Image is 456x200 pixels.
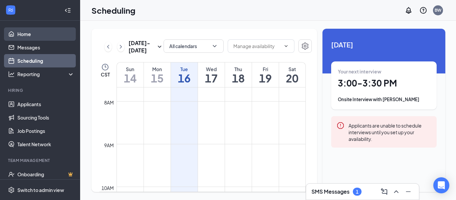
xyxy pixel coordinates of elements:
[252,66,279,72] div: Fri
[17,27,74,41] a: Home
[7,7,14,13] svg: WorkstreamLogo
[392,188,400,196] svg: ChevronUp
[144,72,171,84] h1: 15
[171,62,198,87] a: September 16, 2025
[405,6,413,14] svg: Notifications
[64,7,71,14] svg: Collapse
[103,99,115,106] div: 8am
[17,97,74,111] a: Applicants
[252,72,279,84] h1: 19
[8,187,15,193] svg: Settings
[225,62,252,87] a: September 18, 2025
[17,187,64,193] div: Switch to admin view
[279,62,306,87] a: September 20, 2025
[380,188,388,196] svg: ComposeMessage
[298,39,312,54] a: Settings
[8,71,15,77] svg: Analysis
[338,77,430,89] h1: 3:00 - 3:30 PM
[156,43,164,51] svg: SmallChevronDown
[349,122,431,142] div: Applicants are unable to schedule interviews until you set up your availability.
[211,43,218,49] svg: ChevronDown
[198,62,225,87] a: September 17, 2025
[104,42,112,52] button: ChevronLeft
[17,124,74,138] a: Job Postings
[279,72,306,84] h1: 20
[403,186,414,197] button: Minimize
[298,39,312,53] button: Settings
[17,71,75,77] div: Reporting
[301,42,309,50] svg: Settings
[117,62,144,87] a: September 14, 2025
[164,39,224,53] button: All calendarsChevronDown
[101,63,109,71] svg: Clock
[233,42,281,50] input: Manage availability
[225,66,252,72] div: Thu
[279,66,306,72] div: Sat
[225,72,252,84] h1: 18
[117,42,125,52] button: ChevronRight
[433,177,449,193] div: Open Intercom Messenger
[17,168,74,181] a: OnboardingCrown
[17,41,74,54] a: Messages
[103,142,115,149] div: 9am
[91,5,136,16] h1: Scheduling
[129,39,156,54] h3: [DATE] - [DATE]
[338,96,430,103] div: Onsite Interview with [PERSON_NAME]
[17,54,74,67] a: Scheduling
[311,188,350,195] h3: SMS Messages
[105,43,111,51] svg: ChevronLeft
[171,72,198,84] h1: 16
[144,62,171,87] a: September 15, 2025
[171,66,198,72] div: Tue
[144,66,171,72] div: Mon
[117,66,144,72] div: Sun
[118,43,124,51] svg: ChevronRight
[338,68,430,75] div: Your next interview
[17,111,74,124] a: Sourcing Tools
[198,72,225,84] h1: 17
[331,39,437,50] span: [DATE]
[419,6,427,14] svg: QuestionInfo
[17,138,74,151] a: Talent Network
[391,186,402,197] button: ChevronUp
[117,72,144,84] h1: 14
[252,62,279,87] a: September 19, 2025
[8,158,73,163] div: Team Management
[8,87,73,93] div: Hiring
[336,122,345,130] svg: Error
[435,7,441,13] div: BW
[404,188,412,196] svg: Minimize
[356,189,359,195] div: 1
[100,184,115,192] div: 10am
[283,43,289,49] svg: ChevronDown
[101,71,110,78] span: CST
[379,186,390,197] button: ComposeMessage
[198,66,225,72] div: Wed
